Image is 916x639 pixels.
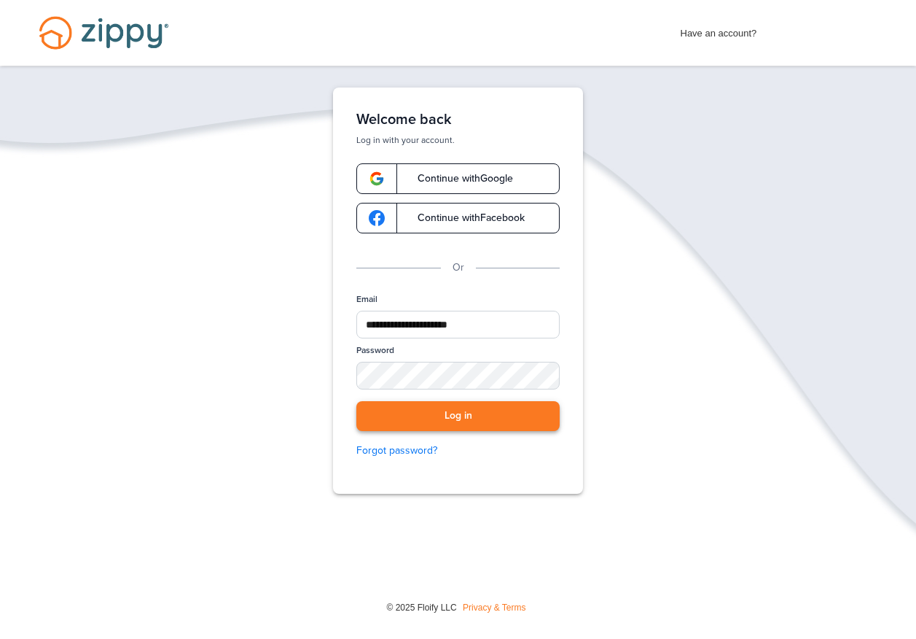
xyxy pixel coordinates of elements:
[356,344,394,357] label: Password
[369,171,385,187] img: google-logo
[356,443,560,459] a: Forgot password?
[356,293,377,306] label: Email
[453,260,464,276] p: Or
[403,213,525,223] span: Continue with Facebook
[356,163,560,194] a: google-logoContinue withGoogle
[356,362,560,390] input: Password
[463,603,525,613] a: Privacy & Terms
[356,203,560,233] a: google-logoContinue withFacebook
[681,18,757,42] span: Have an account?
[356,134,560,146] p: Log in with your account.
[386,603,456,613] span: © 2025 Floify LLC
[356,311,560,338] input: Email
[356,111,560,128] h1: Welcome back
[403,174,513,184] span: Continue with Google
[369,210,385,226] img: google-logo
[356,401,560,431] button: Log in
